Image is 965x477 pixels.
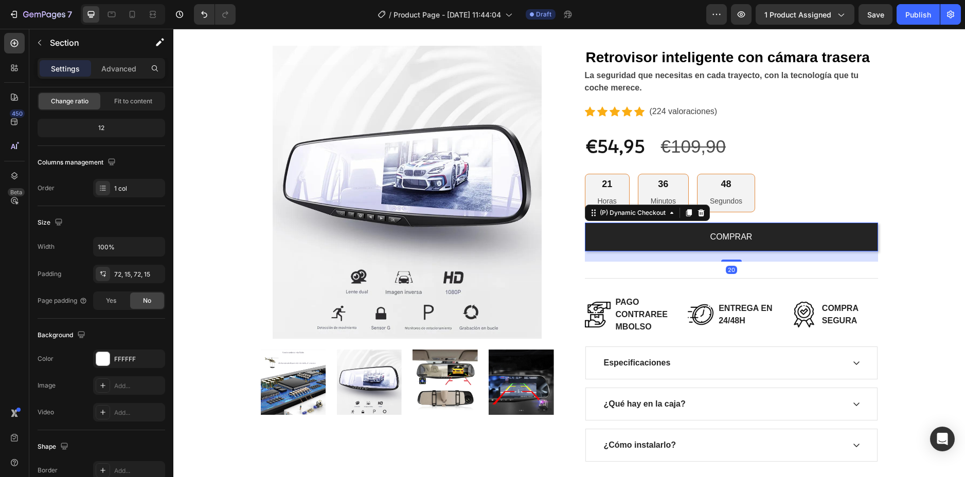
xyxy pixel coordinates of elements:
span: Yes [106,296,116,305]
div: 36 [477,150,503,161]
p: COMPRA SEGURA [649,273,704,298]
span: Draft [536,10,551,19]
div: Border [38,466,58,475]
div: 21 [424,150,443,161]
span: / [389,9,391,20]
span: Product Page - [DATE] 11:44:04 [394,9,501,20]
p: ¿Qué hay en la caja? [431,369,512,381]
p: 7 [67,8,72,21]
div: Background [38,328,87,342]
span: 1 product assigned [764,9,831,20]
div: FFFFFF [114,355,163,364]
p: ¿Cómo instalarlo? [431,410,503,423]
div: (P) Dynamic Checkout [424,179,494,189]
button: Publish [897,4,940,25]
div: Image [38,381,56,390]
p: PAGO CONTRAREEMBOLSO [442,267,497,304]
div: Color [38,354,53,363]
div: Video [38,408,54,417]
div: Undo/Redo [194,4,236,25]
img: Alt Image [618,273,644,299]
p: Settings [51,63,80,74]
span: Save [867,10,884,19]
input: Auto [94,237,165,256]
img: Alt Image [514,273,540,299]
div: Add... [114,408,163,417]
div: Page padding [38,296,87,305]
div: Size [38,216,65,230]
img: Alt Image [412,273,437,299]
button: Save [859,4,892,25]
div: 450 [10,109,25,118]
span: No [143,296,151,305]
p: La seguridad que necesitas en cada trayecto, con la tecnología que tu coche merece. [412,42,686,63]
div: 20 [552,237,564,245]
div: Beta [8,188,25,196]
span: COMPRAR [537,204,579,212]
div: 48 [537,150,569,161]
p: Horas [424,166,443,179]
p: ENTREGA EN 24/48H [545,273,600,298]
div: Open Intercom Messenger [930,427,955,451]
div: 72, 15, 72, 15 [114,270,163,279]
div: 1 col [114,184,163,193]
div: Columns management [38,156,118,170]
div: Order [38,184,55,193]
span: Fit to content [114,97,152,106]
button: 7 [4,4,77,25]
div: €54,95 [412,100,473,135]
button: 1 product assigned [756,4,854,25]
div: Add... [114,466,163,475]
div: Shape [38,440,70,454]
div: €109,90 [487,100,554,135]
p: Section [50,36,134,49]
p: Especificaciones [431,328,497,340]
div: Add... [114,381,163,391]
div: Padding [38,269,61,279]
iframe: Design area [173,29,965,477]
p: Minutos [477,166,503,179]
div: 12 [40,121,163,135]
div: Publish [905,9,931,20]
p: (224 valoraciones) [476,77,544,89]
span: Change ratio [51,97,88,106]
button: <p><span style="color:#FFFFFF;">COMPRAR</span></p> [412,194,705,223]
p: Segundos [537,166,569,179]
p: Advanced [101,63,136,74]
div: Width [38,242,55,251]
